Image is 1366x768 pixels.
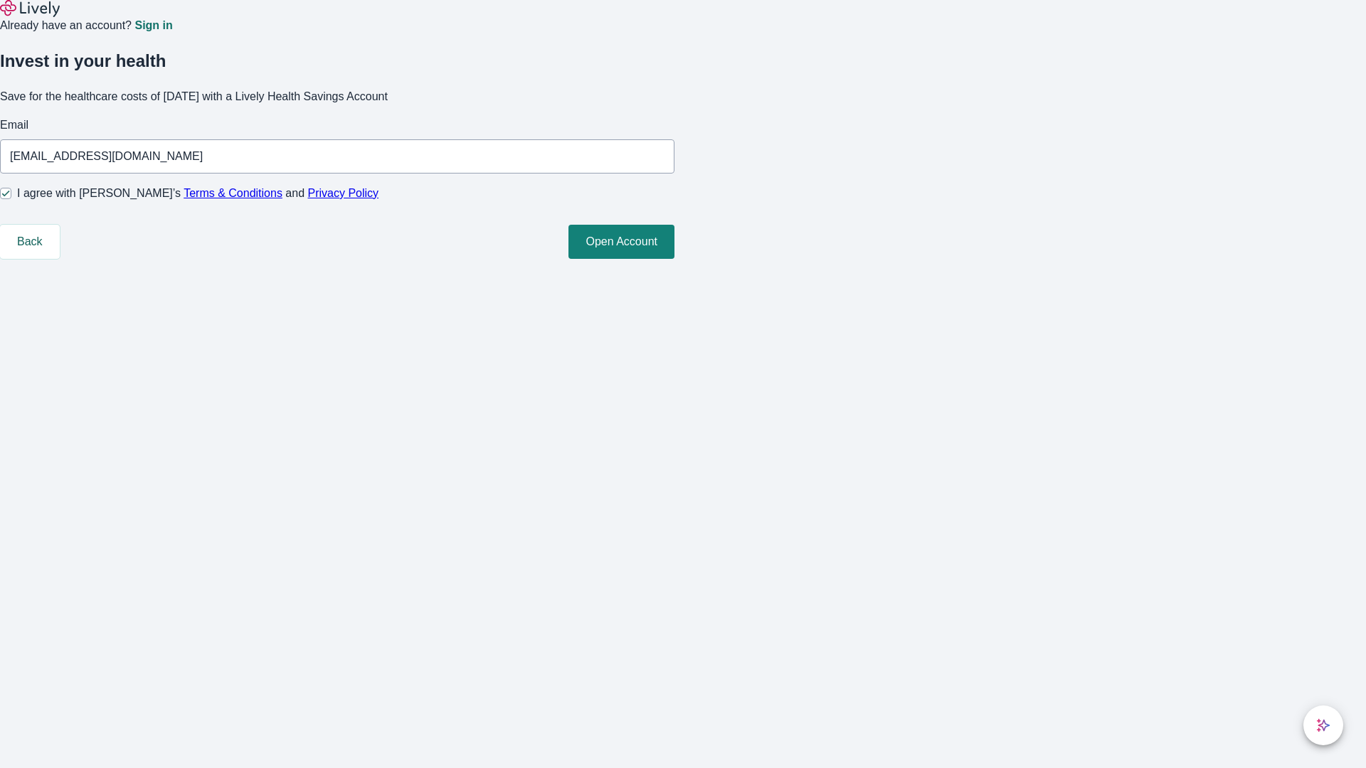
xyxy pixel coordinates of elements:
a: Sign in [134,20,172,31]
a: Privacy Policy [308,187,379,199]
button: Open Account [568,225,674,259]
a: Terms & Conditions [184,187,282,199]
span: I agree with [PERSON_NAME]’s and [17,185,378,202]
button: chat [1303,705,1343,745]
svg: Lively AI Assistant [1316,718,1330,732]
